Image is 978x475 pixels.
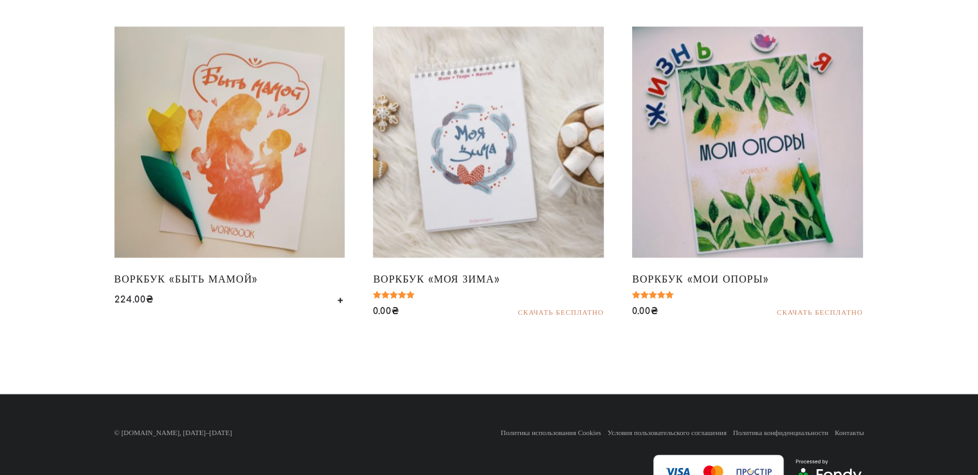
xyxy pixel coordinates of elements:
bdi: 0.00 [373,306,399,316]
span: ₴ [146,295,154,304]
a: Добавить «Воркбук "Быть мамой"» в корзину [336,297,345,304]
a: Воркбук «Моя зима»Оценка 5.00 из 5 [373,26,604,299]
div: Оценка 5.00 из 5 [373,291,415,299]
h2: Воркбук «Быть мамой» [114,266,345,292]
div: Оценка 5.00 из 5 [632,291,674,299]
h2: Воркбук «Мои опоры» [632,266,863,292]
a: Воркбук «Быть мамой» [114,26,345,291]
bdi: 224.00 [114,295,154,304]
h2: Воркбук «Моя зима» [373,266,604,292]
bdi: 0.00 [632,306,658,316]
a: Контакты [828,424,864,442]
a: Политика использования Cookies [494,424,601,442]
div: © [DOMAIN_NAME], [DATE]–[DATE] [114,424,414,442]
a: Скачать бесплатно [777,308,862,315]
a: Скачать бесплатно [518,308,603,315]
span: ₴ [651,306,658,316]
span: Оценка из 5 [373,291,415,326]
a: Воркбук «Мои опоры»Оценка 5.00 из 5 [632,26,863,299]
span: Оценка из 5 [632,291,674,326]
a: Условия пользовательского соглашения [601,424,727,442]
span: ₴ [392,306,399,316]
a: Политика конфиденциальности [727,424,828,442]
